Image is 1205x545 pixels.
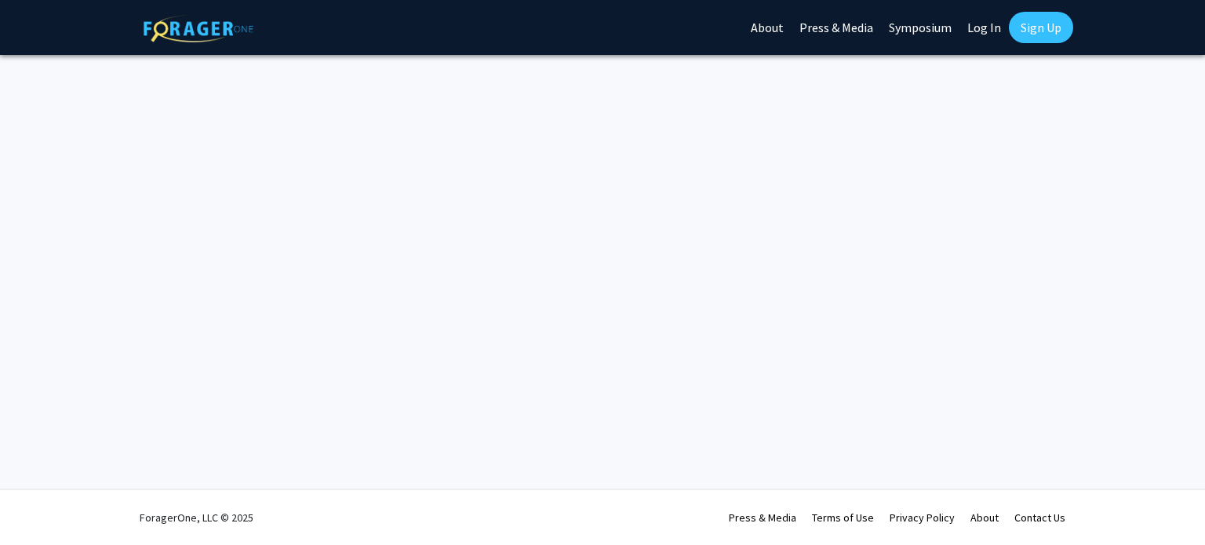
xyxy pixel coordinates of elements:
[144,15,253,42] img: ForagerOne Logo
[1009,12,1073,43] a: Sign Up
[729,510,796,525] a: Press & Media
[1014,510,1065,525] a: Contact Us
[890,510,955,525] a: Privacy Policy
[812,510,874,525] a: Terms of Use
[140,490,253,545] div: ForagerOne, LLC © 2025
[970,510,999,525] a: About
